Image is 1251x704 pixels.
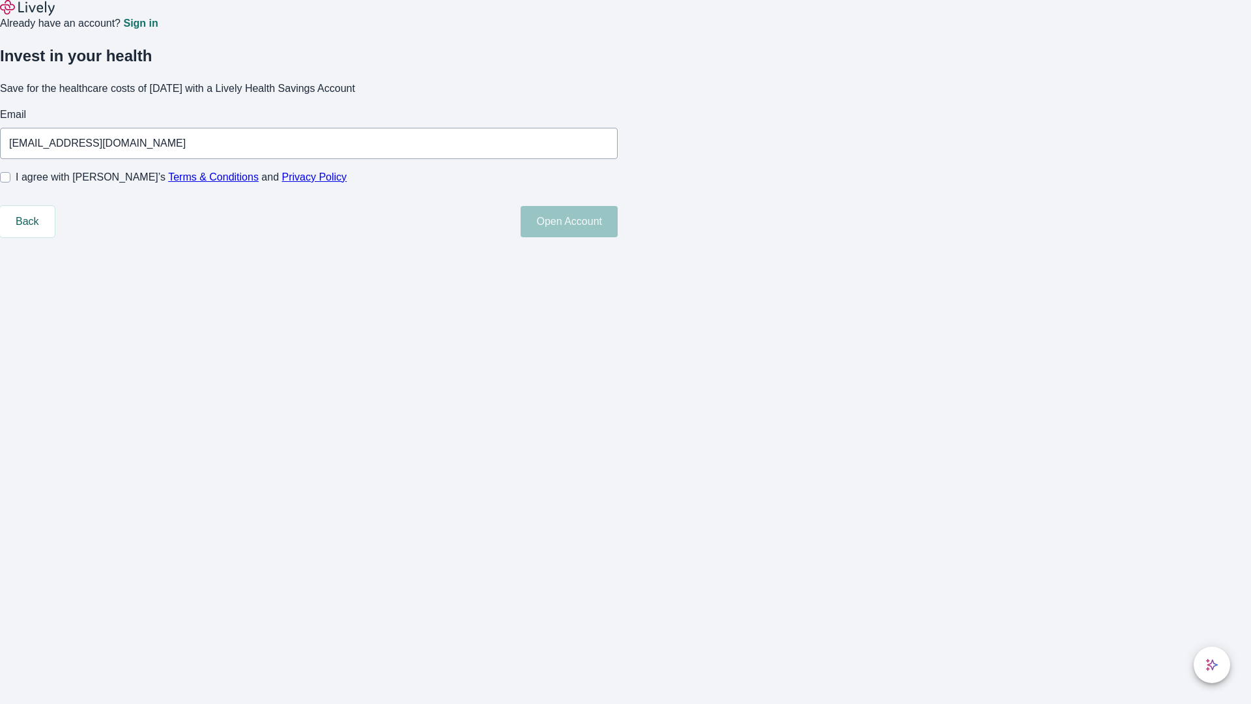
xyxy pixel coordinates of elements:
a: Terms & Conditions [168,171,259,183]
a: Privacy Policy [282,171,347,183]
button: chat [1194,647,1230,683]
span: I agree with [PERSON_NAME]’s and [16,169,347,185]
a: Sign in [123,18,158,29]
svg: Lively AI Assistant [1205,658,1218,671]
